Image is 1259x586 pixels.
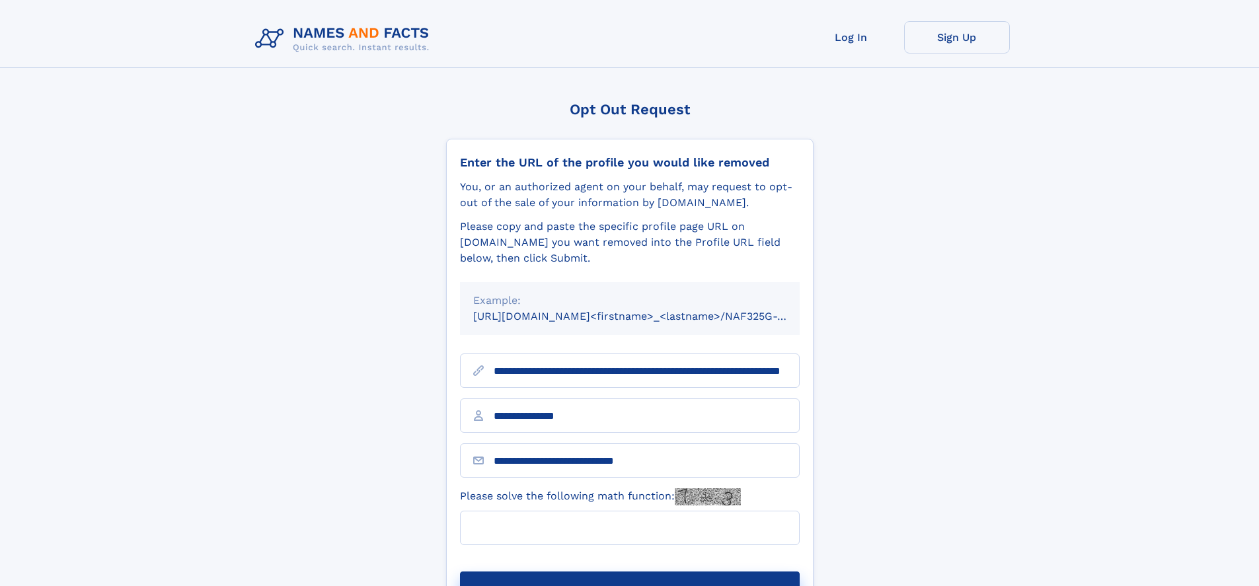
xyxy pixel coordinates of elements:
div: You, or an authorized agent on your behalf, may request to opt-out of the sale of your informatio... [460,179,800,211]
div: Example: [473,293,786,309]
small: [URL][DOMAIN_NAME]<firstname>_<lastname>/NAF325G-xxxxxxxx [473,310,825,322]
img: Logo Names and Facts [250,21,440,57]
label: Please solve the following math function: [460,488,741,505]
div: Please copy and paste the specific profile page URL on [DOMAIN_NAME] you want removed into the Pr... [460,219,800,266]
div: Opt Out Request [446,101,814,118]
div: Enter the URL of the profile you would like removed [460,155,800,170]
a: Log In [798,21,904,54]
a: Sign Up [904,21,1010,54]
